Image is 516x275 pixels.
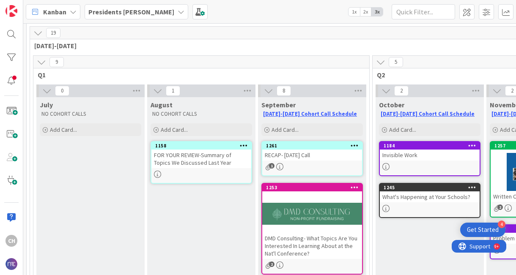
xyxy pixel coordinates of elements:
[5,258,17,270] img: avatar
[394,86,409,96] span: 2
[380,184,480,191] div: 1245
[5,5,17,17] img: Visit kanbanzone.com
[380,142,480,150] div: 1184
[40,101,53,109] span: July
[166,86,180,96] span: 1
[269,163,274,169] span: 1
[55,86,69,96] span: 0
[50,126,77,133] span: Add Card...
[498,221,505,228] div: 4
[266,143,362,149] div: 1261
[380,191,480,202] div: What's Happening at Your Schools?
[266,185,362,191] div: 1253
[38,71,359,79] span: Q1
[272,126,299,133] span: Add Card...
[349,8,360,16] span: 1x
[380,184,480,202] div: 1245What's Happening at Your Schools?
[379,183,480,218] a: 1245What's Happening at Your Schools?
[262,142,362,161] div: 1261RECAP- [DATE] Call
[384,185,480,191] div: 1245
[151,141,252,184] a: 1158FOR YOUR REVIEW-Summary of Topics We Discussed Last Year
[262,233,362,259] div: DMD Consulting- What Topics Are You Interested In Learning About at the Nat'l Conference?
[88,8,174,16] b: Presidents [PERSON_NAME]
[152,111,250,117] p: NO COHORT CALLS
[151,142,251,150] div: 1158
[151,142,251,168] div: 1158FOR YOUR REVIEW-Summary of Topics We Discussed Last Year
[380,150,480,161] div: Invisible Work
[161,126,188,133] span: Add Card...
[262,184,362,259] div: 1253DMD Consulting- What Topics Are You Interested In Learning About at the Nat'l Conference?
[269,261,274,267] span: 2
[384,143,480,149] div: 1184
[261,141,363,176] a: 1261RECAP- [DATE] Call
[151,101,173,109] span: August
[389,57,403,67] span: 5
[360,8,371,16] span: 2x
[497,204,503,210] span: 2
[467,226,499,234] div: Get Started
[380,142,480,161] div: 1184Invisible Work
[460,223,505,237] div: Open Get Started checklist, remaining modules: 4
[49,57,64,67] span: 9
[262,142,362,150] div: 1261
[18,1,38,11] span: Support
[43,7,66,17] span: Kanban
[263,110,357,117] a: [DATE]-[DATE] Cohort Call Schedule
[41,111,140,117] p: NO COHORT CALLS
[379,141,480,176] a: 1184Invisible Work
[381,110,475,117] a: [DATE]-[DATE] Cohort Call Schedule
[43,3,47,10] div: 9+
[261,101,296,109] span: September
[155,143,251,149] div: 1158
[262,184,362,191] div: 1253
[392,4,455,19] input: Quick Filter...
[371,8,383,16] span: 3x
[261,183,363,275] a: 1253DMD Consulting- What Topics Are You Interested In Learning About at the Nat'l Conference?
[46,28,60,38] span: 19
[389,126,416,133] span: Add Card...
[262,150,362,161] div: RECAP- [DATE] Call
[5,235,17,247] div: CH
[277,86,291,96] span: 8
[379,101,404,109] span: October
[151,150,251,168] div: FOR YOUR REVIEW-Summary of Topics We Discussed Last Year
